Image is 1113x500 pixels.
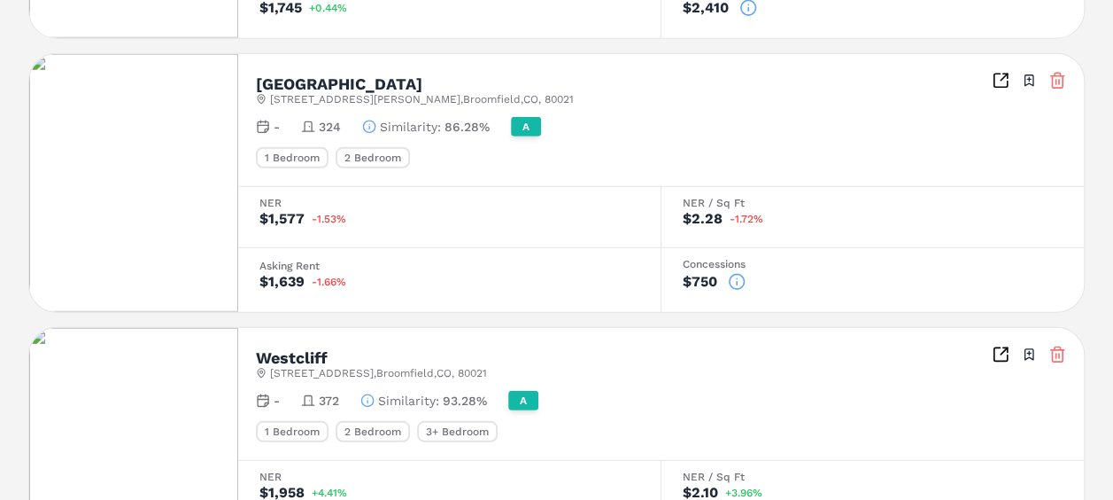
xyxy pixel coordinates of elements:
div: 1 Bedroom [256,421,328,442]
span: Similarity : [380,118,441,136]
div: $2,410 [683,1,729,15]
div: NER / Sq Ft [683,198,1063,208]
div: $1,577 [259,212,305,226]
span: 93.28% [443,392,487,410]
a: Inspect Comparables [992,72,1009,90]
div: NER [259,472,639,482]
div: A [508,391,538,410]
div: A [511,117,541,137]
div: 2 Bedroom [336,421,410,442]
span: [STREET_ADDRESS] , Broomfield , CO , 80021 [270,366,487,380]
span: 86.28% [444,118,490,136]
div: $2.10 [683,486,718,500]
span: 324 [319,118,341,136]
div: $2.28 [683,212,723,226]
div: $1,639 [259,275,305,289]
span: +0.44% [309,3,347,13]
span: +3.96% [725,488,762,498]
span: -1.53% [312,214,346,224]
div: $750 [683,275,717,289]
span: -1.66% [312,277,346,287]
h2: Westcliff [256,350,328,366]
span: Similarity : [378,392,439,410]
div: Concessions [683,259,1063,270]
div: $1,745 [259,1,302,15]
span: 372 [319,392,339,410]
span: [STREET_ADDRESS][PERSON_NAME] , Broomfield , CO , 80021 [270,92,574,106]
div: Asking Rent [259,261,639,271]
span: - [274,392,280,410]
span: - [274,118,280,136]
div: NER / Sq Ft [683,472,1063,482]
div: $1,958 [259,486,305,500]
h2: [GEOGRAPHIC_DATA] [256,76,422,92]
div: 2 Bedroom [336,147,410,168]
div: NER [259,198,639,208]
div: 3+ Bedroom [417,421,498,442]
div: 1 Bedroom [256,147,328,168]
span: -1.72% [730,214,763,224]
a: Inspect Comparables [992,346,1009,363]
span: +4.41% [312,488,347,498]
